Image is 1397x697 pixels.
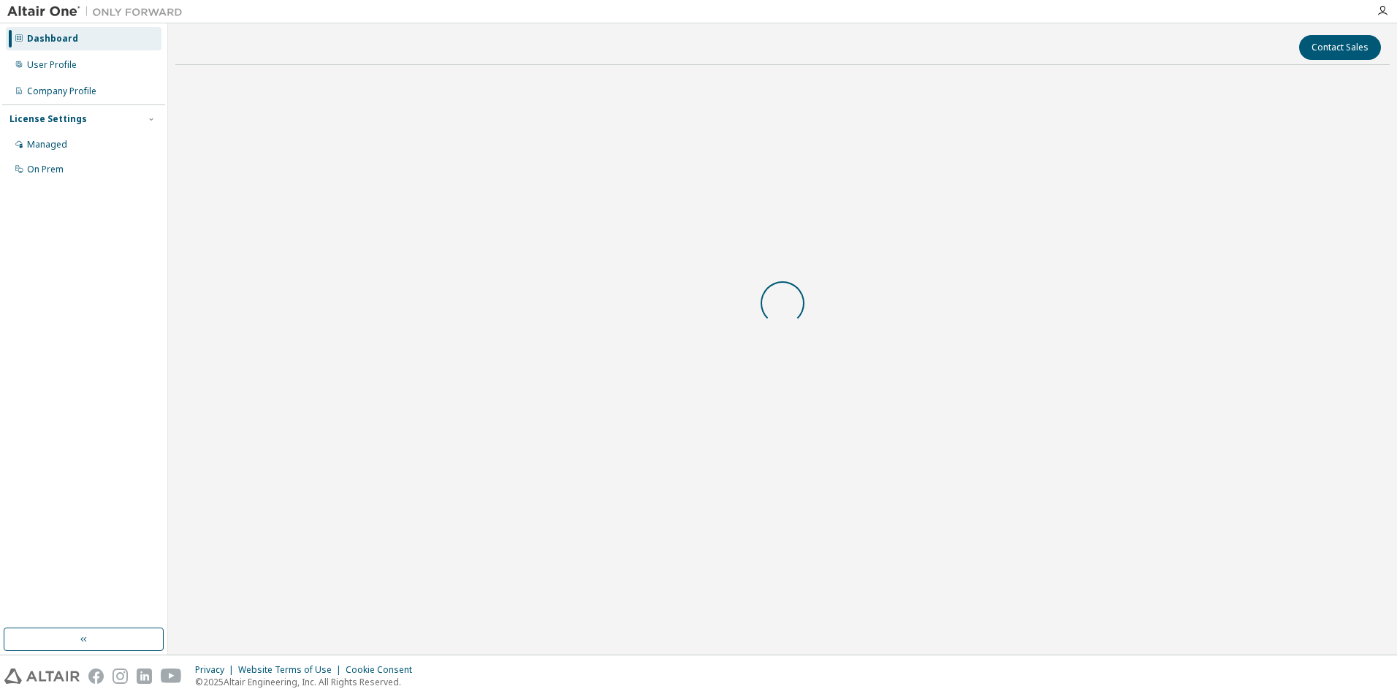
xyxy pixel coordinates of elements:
button: Contact Sales [1299,35,1381,60]
div: Website Terms of Use [238,664,346,676]
div: License Settings [9,113,87,125]
div: Privacy [195,664,238,676]
img: linkedin.svg [137,669,152,684]
div: Dashboard [27,33,78,45]
div: Company Profile [27,85,96,97]
img: facebook.svg [88,669,104,684]
img: youtube.svg [161,669,182,684]
img: Altair One [7,4,190,19]
img: altair_logo.svg [4,669,80,684]
p: © 2025 Altair Engineering, Inc. All Rights Reserved. [195,676,421,688]
img: instagram.svg [113,669,128,684]
div: Cookie Consent [346,664,421,676]
div: Managed [27,139,67,151]
div: User Profile [27,59,77,71]
div: On Prem [27,164,64,175]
